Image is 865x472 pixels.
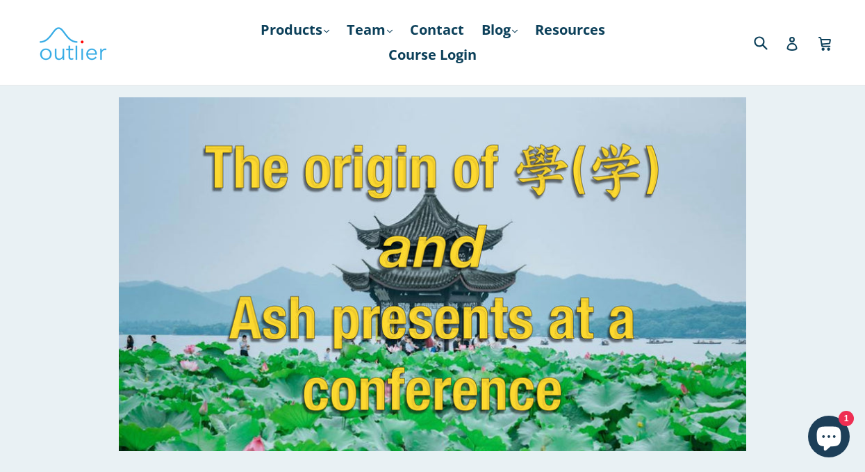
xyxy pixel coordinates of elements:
img: The origin of 學(学) and Dr. Ash attends the Research into Integrating Old Chinese Phonology and Pa... [119,97,746,450]
a: Resources [528,17,612,42]
a: Contact [403,17,471,42]
img: Outlier Linguistics [38,22,108,63]
a: Products [254,17,336,42]
inbox-online-store-chat: Shopify online store chat [804,416,854,461]
a: Course Login [381,42,484,67]
a: Blog [475,17,525,42]
a: Team [340,17,399,42]
input: Search [750,28,789,56]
